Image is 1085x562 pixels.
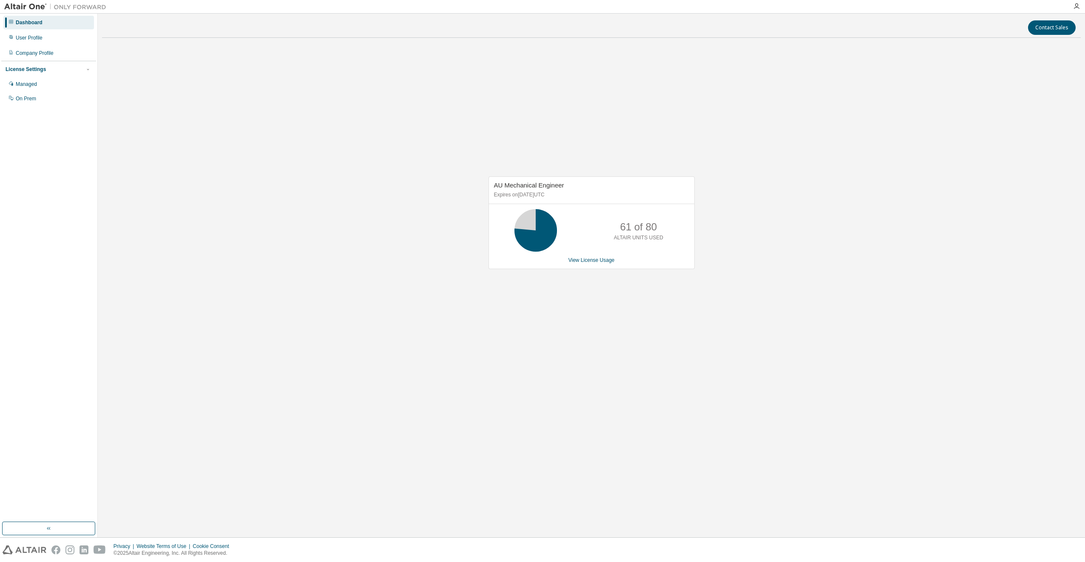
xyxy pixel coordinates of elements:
[494,191,687,199] p: Expires on [DATE] UTC
[16,81,37,88] div: Managed
[620,220,657,234] p: 61 of 80
[51,545,60,554] img: facebook.svg
[4,3,111,11] img: Altair One
[568,257,615,263] a: View License Usage
[114,550,234,557] p: © 2025 Altair Engineering, Inc. All Rights Reserved.
[114,543,136,550] div: Privacy
[16,50,54,57] div: Company Profile
[65,545,74,554] img: instagram.svg
[94,545,106,554] img: youtube.svg
[6,66,46,73] div: License Settings
[16,19,43,26] div: Dashboard
[80,545,88,554] img: linkedin.svg
[614,234,663,241] p: ALTAIR UNITS USED
[494,182,564,189] span: AU Mechanical Engineer
[16,95,36,102] div: On Prem
[193,543,234,550] div: Cookie Consent
[136,543,193,550] div: Website Terms of Use
[1028,20,1076,35] button: Contact Sales
[3,545,46,554] img: altair_logo.svg
[16,34,43,41] div: User Profile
